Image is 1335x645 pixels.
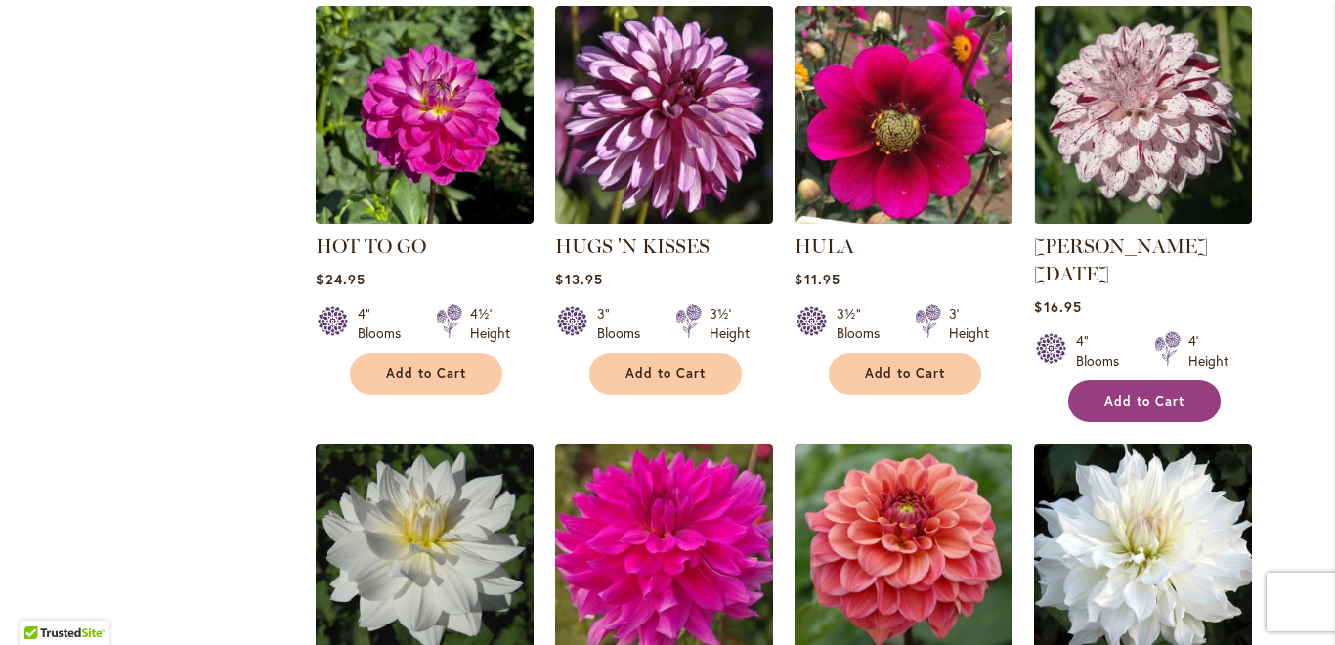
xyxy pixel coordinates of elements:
span: $24.95 [316,270,365,288]
a: HUGS 'N KISSES [555,235,710,258]
a: HUGS 'N KISSES [555,209,773,228]
div: 4' Height [1188,331,1228,370]
div: 4½' Height [470,304,510,343]
button: Add to Cart [1068,380,1221,422]
img: HUGS 'N KISSES [555,6,773,224]
div: 3½" Blooms [837,304,891,343]
div: 3' Height [949,304,989,343]
div: 4" Blooms [1076,331,1131,370]
a: [PERSON_NAME] [DATE] [1034,235,1208,285]
a: HULA [795,235,854,258]
a: HULA [795,209,1012,228]
span: Add to Cart [865,365,945,382]
img: HULA [795,6,1012,224]
div: 3" Blooms [597,304,652,343]
span: $16.95 [1034,297,1081,316]
button: Add to Cart [829,353,981,395]
img: HOT TO GO [316,6,534,224]
a: HOT TO GO [316,235,426,258]
div: 4" Blooms [358,304,412,343]
a: HULIN'S CARNIVAL [1034,209,1252,228]
div: 3½' Height [710,304,750,343]
button: Add to Cart [589,353,742,395]
span: Add to Cart [386,365,466,382]
img: HULIN'S CARNIVAL [1034,6,1252,224]
span: Add to Cart [1104,393,1184,409]
span: $11.95 [795,270,840,288]
a: HOT TO GO [316,209,534,228]
span: Add to Cart [625,365,706,382]
button: Add to Cart [350,353,502,395]
iframe: Launch Accessibility Center [15,576,69,630]
span: $13.95 [555,270,602,288]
